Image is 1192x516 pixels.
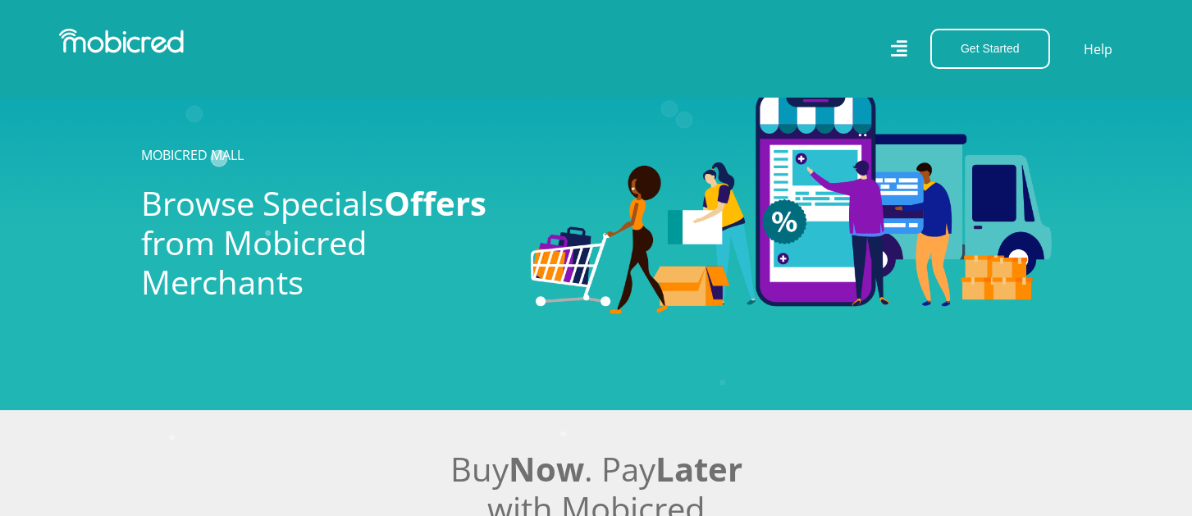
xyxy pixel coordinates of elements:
button: Get Started [930,29,1050,69]
span: Later [655,446,742,491]
img: Mobicred [59,29,184,53]
h2: Browse Specials from Mobicred Merchants [141,184,506,302]
a: Help [1083,39,1113,60]
span: Offers [384,180,486,226]
span: Now [509,446,584,491]
img: Mobicred Mall [531,89,1052,313]
a: MOBICRED MALL [141,146,244,164]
